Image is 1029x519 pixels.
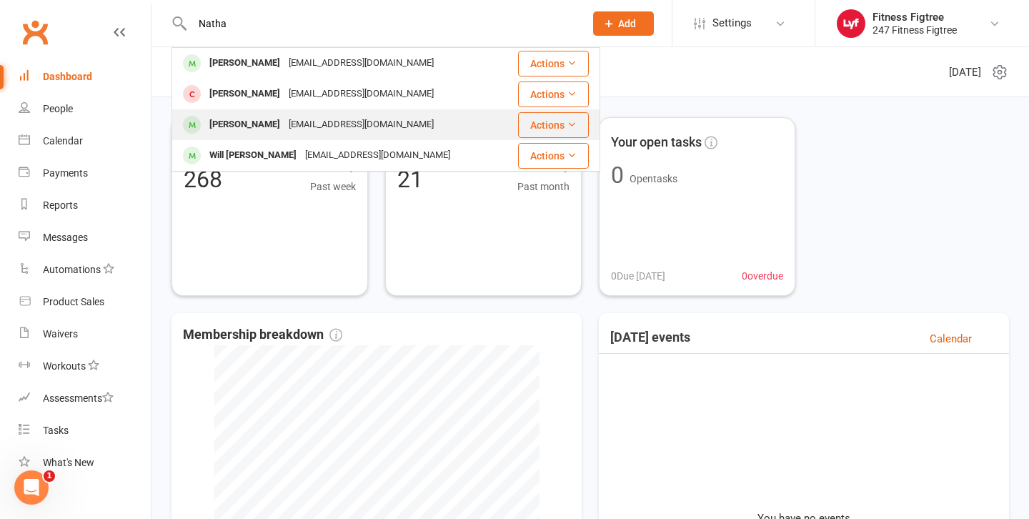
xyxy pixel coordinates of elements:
button: Actions [518,143,589,169]
div: What's New [43,457,94,468]
div: Tasks [43,425,69,436]
button: Actions [518,112,589,138]
a: Messages [19,222,151,254]
a: Automations [19,254,151,286]
span: Membership breakdown [183,325,342,345]
input: Search... [188,14,575,34]
a: What's New [19,447,151,479]
div: Workouts [43,360,86,372]
div: 21 [397,168,423,191]
a: Tasks [19,415,151,447]
div: Product Sales [43,296,104,307]
a: Reports [19,189,151,222]
a: Calendar [930,330,972,347]
div: Dashboard [43,71,92,82]
span: 1 [44,470,55,482]
div: 268 [184,168,222,191]
a: Dashboard [19,61,151,93]
div: [PERSON_NAME] [205,114,284,135]
div: 247 Fitness Figtree [873,24,957,36]
span: Settings [712,7,752,39]
div: Assessments [43,392,114,404]
span: Your open tasks [611,132,702,153]
div: [PERSON_NAME] [205,53,284,74]
span: 0 overdue [742,268,783,284]
div: Waivers [43,328,78,340]
a: Calendar [19,125,151,157]
span: [DATE] [949,64,981,81]
a: Assessments [19,382,151,415]
div: Fitness Figtree [873,11,957,24]
div: [EMAIL_ADDRESS][DOMAIN_NAME] [301,145,454,166]
span: Past month [517,179,570,194]
img: thumb_image1753610192.png [837,9,865,38]
div: Calendar [43,135,83,147]
div: Reports [43,199,78,211]
span: Add [618,18,636,29]
div: 0 [611,164,624,187]
span: Open tasks [630,173,677,184]
a: Clubworx [17,14,53,50]
div: People [43,103,73,114]
span: Past week [310,179,356,194]
a: Product Sales [19,286,151,318]
div: [EMAIL_ADDRESS][DOMAIN_NAME] [284,114,438,135]
h3: [DATE] events [610,330,690,347]
a: Payments [19,157,151,189]
div: Automations [43,264,101,275]
div: Messages [43,232,88,243]
a: Workouts [19,350,151,382]
div: [EMAIL_ADDRESS][DOMAIN_NAME] [284,53,438,74]
button: Actions [518,51,589,76]
button: Actions [518,81,589,107]
div: [EMAIL_ADDRESS][DOMAIN_NAME] [284,84,438,104]
button: Add [593,11,654,36]
span: 0 Due [DATE] [611,268,665,284]
a: Waivers [19,318,151,350]
div: Will [PERSON_NAME] [205,145,301,166]
div: [PERSON_NAME] [205,84,284,104]
a: People [19,93,151,125]
iframe: Intercom live chat [14,470,49,505]
div: Payments [43,167,88,179]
